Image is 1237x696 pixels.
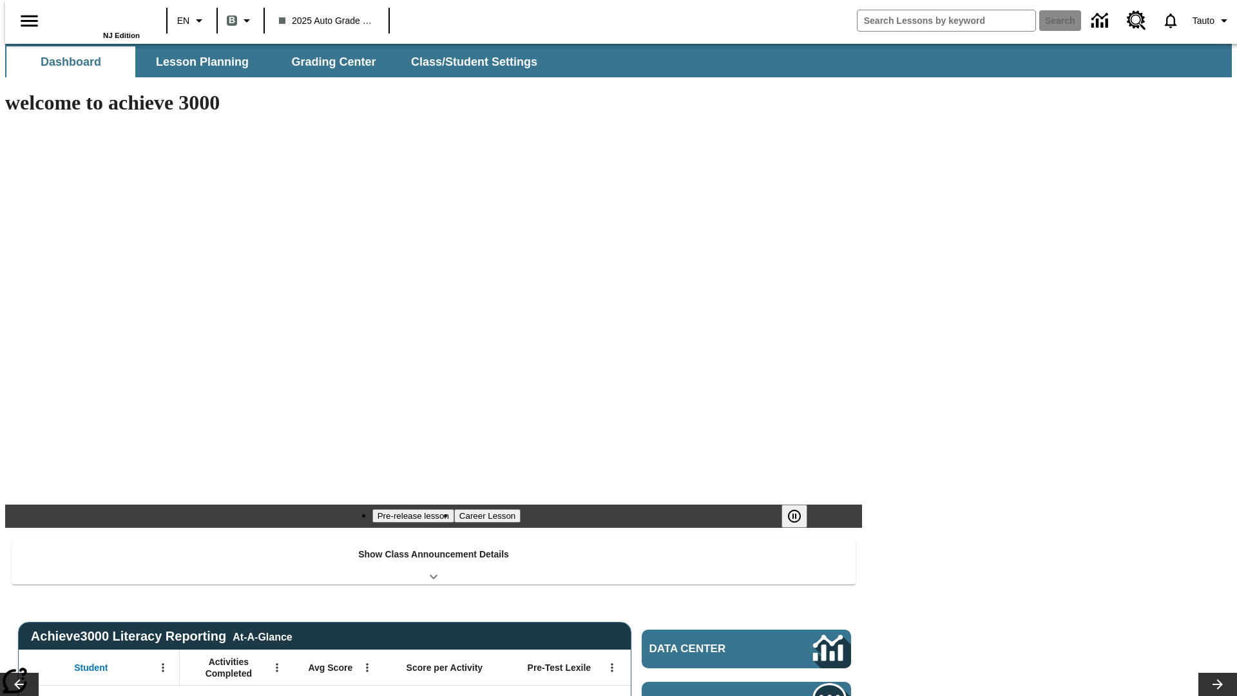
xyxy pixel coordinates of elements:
[528,662,591,673] span: Pre-Test Lexile
[233,629,292,643] div: At-A-Glance
[56,5,140,39] div: Home
[10,2,48,40] button: Open side menu
[31,629,292,644] span: Achieve3000 Literacy Reporting
[229,12,235,28] span: B
[1119,3,1154,38] a: Resource Center, Will open in new tab
[279,14,374,28] span: 2025 Auto Grade 1 B
[411,55,537,70] span: Class/Student Settings
[358,548,509,561] p: Show Class Announcement Details
[1154,4,1187,37] a: Notifications
[156,55,249,70] span: Lesson Planning
[358,658,377,677] button: Open Menu
[222,9,260,32] button: Boost Class color is gray green. Change class color
[6,46,135,77] button: Dashboard
[103,32,140,39] span: NJ Edition
[858,10,1035,31] input: search field
[454,509,521,523] button: Slide 2 Career Lesson
[1198,673,1237,696] button: Lesson carousel, Next
[649,643,770,655] span: Data Center
[5,44,1232,77] div: SubNavbar
[153,658,173,677] button: Open Menu
[5,91,862,115] h1: welcome to achieve 3000
[138,46,267,77] button: Lesson Planning
[171,9,213,32] button: Language: EN, Select a language
[372,509,454,523] button: Slide 1 Pre-release lesson
[74,662,108,673] span: Student
[308,662,352,673] span: Avg Score
[782,505,820,528] div: Pause
[1187,9,1237,32] button: Profile/Settings
[642,630,851,668] a: Data Center
[177,14,189,28] span: EN
[401,46,548,77] button: Class/Student Settings
[12,540,856,585] div: Show Class Announcement Details
[269,46,398,77] button: Grading Center
[1084,3,1119,39] a: Data Center
[186,656,271,679] span: Activities Completed
[56,6,140,32] a: Home
[267,658,287,677] button: Open Menu
[41,55,101,70] span: Dashboard
[5,46,549,77] div: SubNavbar
[602,658,622,677] button: Open Menu
[291,55,376,70] span: Grading Center
[407,662,483,673] span: Score per Activity
[1193,14,1214,28] span: Tauto
[782,505,807,528] button: Pause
